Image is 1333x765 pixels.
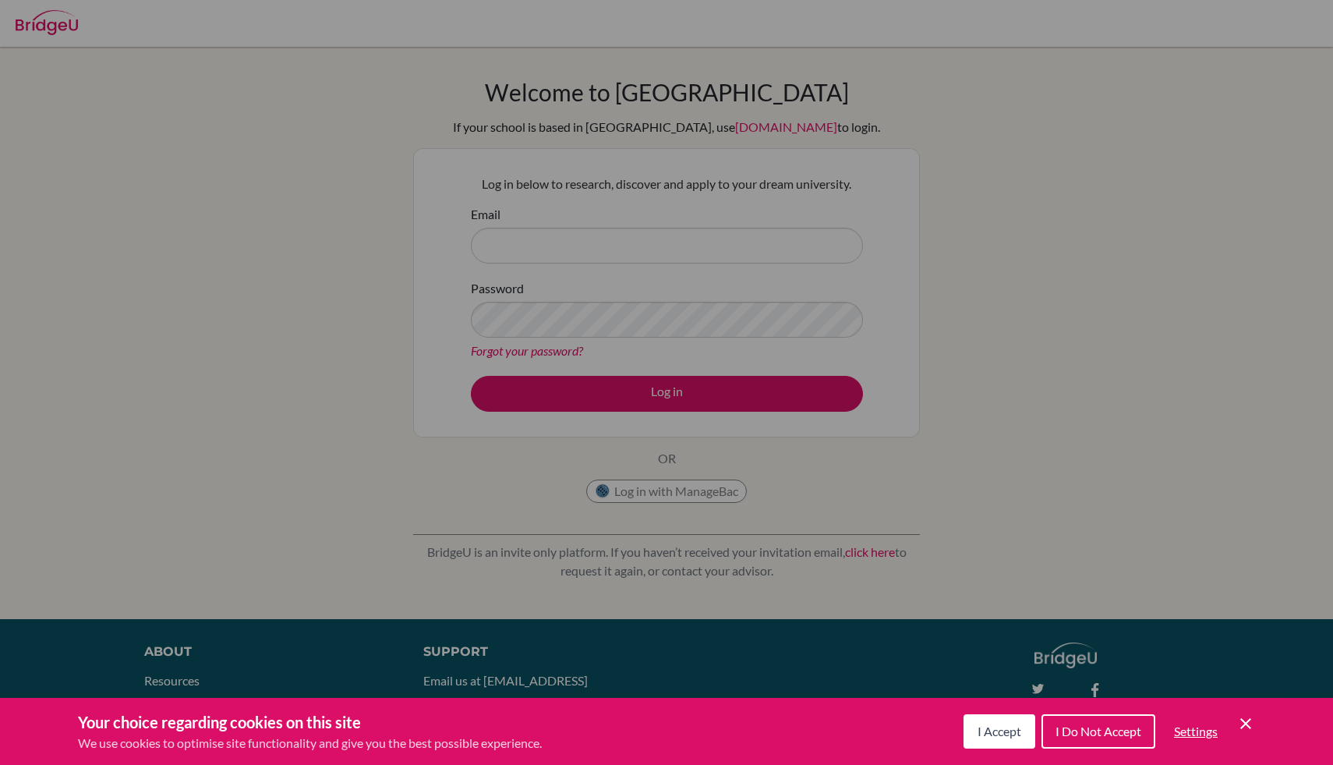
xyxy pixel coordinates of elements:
button: I Do Not Accept [1041,714,1155,749]
button: I Accept [964,714,1035,749]
span: I Do Not Accept [1055,724,1141,738]
h3: Your choice regarding cookies on this site [78,710,542,734]
button: Settings [1162,716,1230,747]
p: We use cookies to optimise site functionality and give you the best possible experience. [78,734,542,753]
button: Save and close [1236,714,1255,733]
span: I Accept [978,724,1021,738]
span: Settings [1174,724,1218,738]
